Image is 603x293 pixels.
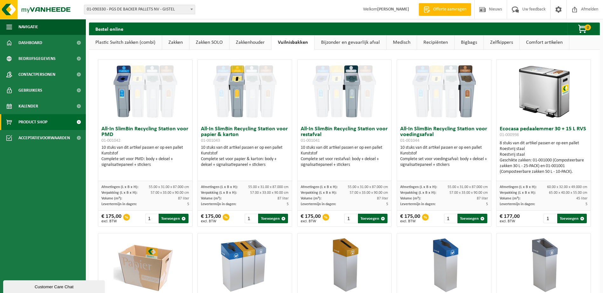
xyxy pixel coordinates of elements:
[258,214,288,223] button: Toevoegen
[101,151,189,156] div: Kunststof
[315,35,386,50] a: Bijzonder en gevaarlijk afval
[18,35,42,51] span: Dashboard
[557,214,587,223] button: Toevoegen
[151,191,189,195] span: 57.00 x 33.00 x 90.00 cm
[400,156,488,168] div: Complete set voor voedingsafval: body + deksel + signalisatiepaneel + stickers
[301,185,338,189] span: Afmetingen (L x B x H):
[500,219,520,223] span: excl. BTW
[201,185,238,189] span: Afmetingen (L x B x H):
[484,35,519,50] a: Zelfkippers
[18,98,38,114] span: Kalender
[162,35,189,50] a: Zakken
[213,60,277,123] img: 01-001043
[18,51,56,67] span: Bedrijfsgegevens
[585,24,591,30] span: 0
[400,145,488,168] div: 10 stuks van dit artikel passen er op een pallet
[201,138,220,143] span: 01-001043
[500,152,587,158] div: Roestvrij staal
[358,214,387,223] button: Toevoegen
[386,202,388,206] span: 5
[178,197,189,200] span: 87 liter
[400,214,420,223] div: € 175,00
[500,140,587,175] div: 8 stuks van dit artikel passen er op een pallet
[201,197,222,200] span: Volume (m³):
[201,202,236,206] span: Levertermijn in dagen:
[520,35,569,50] a: Comfort artikelen
[159,214,188,223] button: Toevoegen
[18,82,42,98] span: Gebruikers
[301,138,320,143] span: 01-001041
[245,214,257,223] input: 1
[400,185,437,189] span: Afmetingen (L x B x H):
[500,133,519,137] span: 01-000998
[419,3,471,16] a: Offerte aanvragen
[101,214,121,223] div: € 175,00
[301,214,321,223] div: € 175,00
[500,202,535,206] span: Levertermijn in dagen:
[101,197,122,200] span: Volume (m³):
[18,114,47,130] span: Product Shop
[101,126,189,143] h3: All-In SlimBin Recycling Station voor PMD
[377,7,409,12] strong: [PERSON_NAME]
[500,146,587,152] div: Roestvrij staal
[432,6,468,13] span: Offerte aanvragen
[500,191,536,195] span: Verpakking (L x B x H):
[113,60,177,123] img: 01-001042
[350,191,388,195] span: 57.00 x 33.00 x 90.00 cm
[89,35,162,50] a: Plastic Switch zakken (combi)
[101,145,189,168] div: 10 stuks van dit artikel passen er op een pallet
[201,214,221,223] div: € 175,00
[400,191,436,195] span: Verpakking (L x B x H):
[400,151,488,156] div: Kunststof
[567,23,599,35] button: 0
[271,35,314,50] a: Vuilnisbakken
[301,145,388,168] div: 10 stuks van dit artikel passen er op een pallet
[486,202,488,206] span: 5
[312,60,376,123] img: 01-001041
[84,5,195,14] span: 01-090330 - PGS DE BACKER PALLETS NV - GISTEL
[201,126,289,143] h3: All-In SlimBin Recycling Station voor papier & karton
[500,214,520,223] div: € 177,00
[301,156,388,168] div: Complete set voor restafval: body + deksel + signalisatiepaneel + stickers
[549,191,587,195] span: 65.00 x 40.00 x 55.00 cm
[201,191,237,195] span: Verpakking (L x B x H):
[287,202,289,206] span: 5
[457,214,487,223] button: Toevoegen
[547,185,587,189] span: 60.00 x 32.00 x 49.000 cm
[448,185,488,189] span: 55.00 x 31.00 x 87.000 cm
[18,130,70,146] span: Acceptatievoorwaarden
[18,19,38,35] span: Navigatie
[387,35,417,50] a: Medisch
[101,185,138,189] span: Afmetingen (L x B x H):
[544,214,556,223] input: 1
[301,126,388,143] h3: All-In SlimBin Recycling Station voor restafval
[400,138,419,143] span: 01-001044
[145,214,158,223] input: 1
[348,185,388,189] span: 55.00 x 31.00 x 87.000 cm
[301,151,388,156] div: Kunststof
[89,23,130,35] h2: Bestel online
[187,202,189,206] span: 5
[500,197,520,200] span: Volume (m³):
[101,138,120,143] span: 01-001042
[189,35,229,50] a: Zakken SOLO
[301,191,337,195] span: Verpakking (L x B x H):
[449,191,488,195] span: 57.00 x 33.00 x 90.00 cm
[230,35,271,50] a: Zakkenhouder
[455,35,483,50] a: Bigbags
[201,151,289,156] div: Kunststof
[500,158,587,175] div: Geschikte zakken: 01-001000 (Composteerbare zakken 30 L - 25-PACK) en 01-001001 (Composteerbare z...
[18,67,55,82] span: Contactpersonen
[400,202,435,206] span: Levertermijn in dagen:
[586,202,587,206] span: 5
[278,197,289,200] span: 87 liter
[301,219,321,223] span: excl. BTW
[417,35,454,50] a: Recipiënten
[101,191,137,195] span: Verpakking (L x B x H):
[101,219,121,223] span: excl. BTW
[400,197,421,200] span: Volume (m³):
[301,202,336,206] span: Levertermijn in dagen:
[512,60,575,123] img: 01-000998
[576,197,587,200] span: 45 liter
